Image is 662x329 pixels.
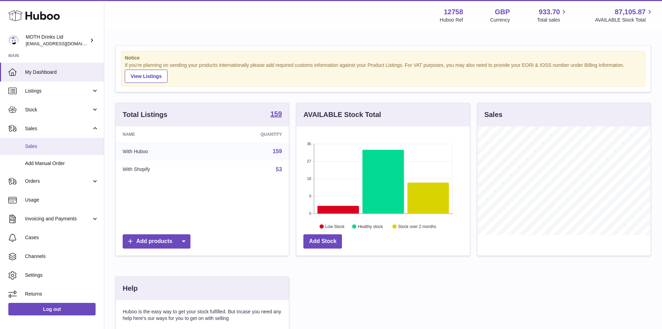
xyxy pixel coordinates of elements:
text: Healthy stock [358,224,383,229]
span: Stock [25,107,91,113]
span: AVAILABLE Stock Total [595,17,654,23]
span: My Dashboard [25,69,99,76]
div: Huboo Ref [440,17,463,23]
a: 933.70 Total sales [537,7,568,23]
span: Usage [25,197,99,203]
td: With Huboo [116,142,209,160]
span: [EMAIL_ADDRESS][DOMAIN_NAME] [26,41,102,46]
text: 36 [307,142,311,146]
strong: 159 [270,110,282,117]
span: Total sales [537,17,568,23]
strong: 12758 [444,7,463,17]
text: Stock over 2 months [398,224,436,229]
text: 27 [307,159,311,163]
a: Add Stock [303,234,342,249]
th: Quantity [209,126,289,142]
a: Add products [123,234,190,249]
div: If you're planning on sending your products internationally please add required customs informati... [125,62,641,83]
span: Invoicing and Payments [25,216,91,222]
div: MOTH Drinks Ltd [26,34,88,47]
span: 933.70 [539,7,560,17]
text: 0 [309,211,311,216]
text: Low Stock [325,224,345,229]
text: 9 [309,194,311,198]
span: Sales [25,125,91,132]
strong: GBP [495,7,510,17]
h3: AVAILABLE Stock Total [303,110,381,119]
strong: Notice [125,55,641,61]
div: Currency [490,17,510,23]
span: Returns [25,291,99,297]
a: 53 [276,166,282,172]
span: Cases [25,234,99,241]
span: Settings [25,272,99,279]
text: 18 [307,177,311,181]
h3: Help [123,284,138,293]
span: 87,105.87 [615,7,646,17]
a: 87,105.87 AVAILABLE Stock Total [595,7,654,23]
span: Add Manual Order [25,160,99,167]
h3: Sales [484,110,502,119]
a: View Listings [125,70,167,83]
span: Sales [25,143,99,150]
a: Log out [8,303,96,315]
h3: Total Listings [123,110,167,119]
span: Orders [25,178,91,185]
img: internalAdmin-12758@internal.huboo.com [8,35,19,46]
span: Channels [25,253,99,260]
th: Name [116,126,209,142]
span: Listings [25,88,91,94]
td: With Shopify [116,160,209,179]
a: 159 [273,148,282,154]
a: 159 [270,110,282,119]
p: Huboo is the easy way to get your stock fulfilled. But incase you need any help here's our ways f... [123,308,282,322]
